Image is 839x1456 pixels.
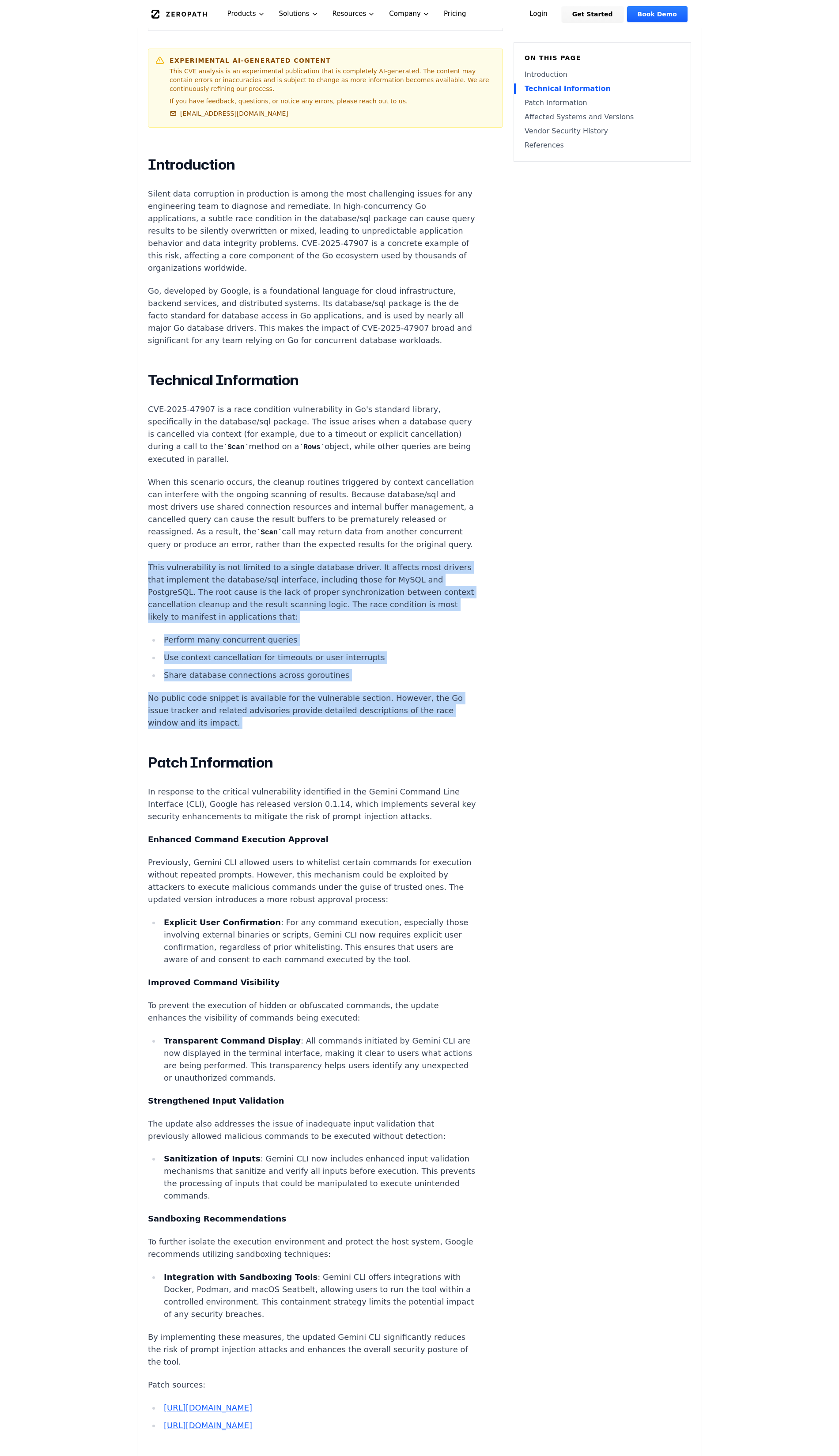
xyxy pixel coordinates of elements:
[148,856,476,906] p: Previously, Gemini CLI allowed users to whitelist certain commands for execution without repeated...
[148,156,476,174] h2: Introduction
[148,1214,286,1223] strong: Sandboxing Recommendations
[525,69,680,80] a: Introduction
[519,6,558,22] a: Login
[160,916,476,966] li: : For any command execution, especially those involving external binaries or scripts, Gemini CLI ...
[170,109,288,118] a: [EMAIL_ADDRESS][DOMAIN_NAME]
[148,999,476,1024] p: To prevent the execution of hidden or obfuscated commands, the update enhances the visibility of ...
[148,786,476,823] p: In response to the critical vulnerability identified in the Gemini Command Line Interface (CLI), ...
[148,1331,476,1368] p: By implementing these measures, the updated Gemini CLI significantly reduces the risk of prompt i...
[525,126,680,136] a: Vendor Security History
[170,97,495,106] p: If you have feedback, questions, or notice any errors, please reach out to us.
[299,443,325,451] code: Rows
[148,188,476,274] p: Silent data corruption in production is among the most challenging issues for any engineering tea...
[148,285,476,347] p: Go, developed by Google, is a foundational language for cloud infrastructure, backend services, a...
[627,6,688,22] a: Book Demo
[160,669,476,681] li: Share database connections across goroutines
[164,1421,252,1430] a: [URL][DOMAIN_NAME]
[164,1272,317,1282] strong: Integration with Sandboxing Tools
[148,403,476,465] p: CVE-2025-47907 is a race condition vulnerability in Go's standard library, specifically in the da...
[148,754,476,771] h2: Patch Information
[148,476,476,551] p: When this scenario occurs, the cleanup routines triggered by context cancellation can interfere w...
[160,1153,476,1202] li: : Gemini CLI now includes enhanced input validation mechanisms that sanitize and verify all input...
[160,634,476,646] li: Perform many concurrent queries
[164,1036,301,1045] strong: Transparent Command Display
[148,692,476,729] p: No public code snippet is available for the vulnerable section. However, the Go issue tracker and...
[164,1154,261,1163] strong: Sanitization of Inputs
[148,371,476,389] h2: Technical Information
[148,835,329,844] strong: Enhanced Command Execution Approval
[160,1035,476,1084] li: : All commands initiated by Gemini CLI are now displayed in the terminal interface, making it cle...
[170,56,495,65] h6: Experimental AI-Generated Content
[160,1271,476,1320] li: : Gemini CLI offers integrations with Docker, Podman, and macOS Seatbelt, allowing users to run t...
[525,98,680,108] a: Patch Information
[562,6,624,22] a: Get Started
[148,1236,476,1260] p: To further isolate the execution environment and protect the host system, Google recommends utili...
[223,443,249,451] code: Scan
[164,1403,252,1412] a: [URL][DOMAIN_NAME]
[525,53,680,62] h6: On this page
[170,67,495,93] p: This CVE analysis is an experimental publication that is completely AI-generated. The content may...
[525,112,680,122] a: Affected Systems and Versions
[148,978,280,987] strong: Improved Command Visibility
[525,83,680,94] a: Technical Information
[148,561,476,623] p: This vulnerability is not limited to a single database driver. It affects most drivers that imple...
[148,1118,476,1142] p: The update also addresses the issue of inadequate input validation that previously allowed malici...
[257,529,282,537] code: Scan
[525,140,680,151] a: References
[160,651,476,664] li: Use context cancellation for timeouts or user interrupts
[148,1379,476,1391] p: Patch sources:
[148,1096,284,1105] strong: Strengthened Input Validation
[164,918,281,927] strong: Explicit User Confirmation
